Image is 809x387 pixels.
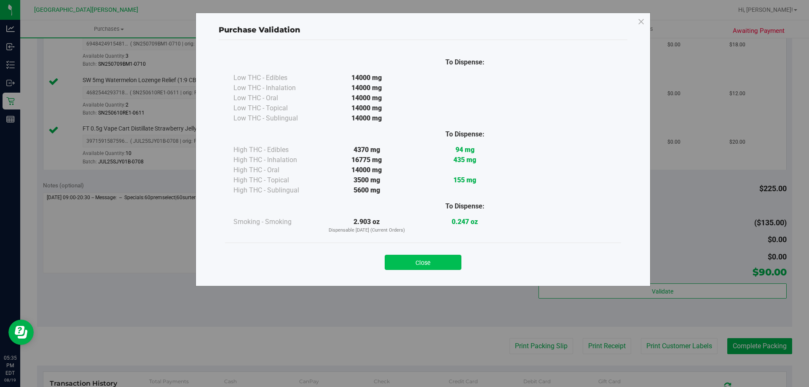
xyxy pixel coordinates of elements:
p: Dispensable [DATE] (Current Orders) [318,227,416,234]
button: Close [385,255,461,270]
div: Smoking - Smoking [233,217,318,227]
div: 4370 mg [318,145,416,155]
div: High THC - Edibles [233,145,318,155]
div: 5600 mg [318,185,416,195]
div: 3500 mg [318,175,416,185]
strong: 435 mg [453,156,476,164]
strong: 155 mg [453,176,476,184]
div: 14000 mg [318,73,416,83]
div: To Dispense: [416,129,514,139]
div: High THC - Topical [233,175,318,185]
div: 2.903 oz [318,217,416,234]
div: Low THC - Inhalation [233,83,318,93]
div: To Dispense: [416,57,514,67]
span: Purchase Validation [219,25,300,35]
div: High THC - Oral [233,165,318,175]
div: Low THC - Sublingual [233,113,318,123]
div: High THC - Inhalation [233,155,318,165]
div: 14000 mg [318,93,416,103]
div: 14000 mg [318,103,416,113]
div: 14000 mg [318,83,416,93]
div: Low THC - Oral [233,93,318,103]
iframe: Resource center [8,320,34,345]
div: To Dispense: [416,201,514,211]
strong: 0.247 oz [452,218,478,226]
div: Low THC - Topical [233,103,318,113]
strong: 94 mg [455,146,474,154]
div: Low THC - Edibles [233,73,318,83]
div: 16775 mg [318,155,416,165]
div: High THC - Sublingual [233,185,318,195]
div: 14000 mg [318,113,416,123]
div: 14000 mg [318,165,416,175]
